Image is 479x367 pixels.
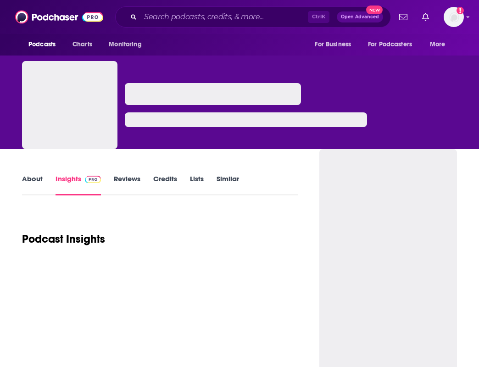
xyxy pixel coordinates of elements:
[109,38,141,51] span: Monitoring
[368,38,412,51] span: For Podcasters
[308,11,329,23] span: Ctrl K
[444,7,464,27] button: Show profile menu
[85,176,101,183] img: Podchaser Pro
[72,38,92,51] span: Charts
[444,7,464,27] img: User Profile
[430,38,446,51] span: More
[28,38,56,51] span: Podcasts
[337,11,383,22] button: Open AdvancedNew
[308,36,362,53] button: open menu
[362,36,425,53] button: open menu
[423,36,457,53] button: open menu
[395,9,411,25] a: Show notifications dropdown
[444,7,464,27] span: Logged in as mresewehr
[217,174,239,195] a: Similar
[366,6,383,14] span: New
[22,232,105,246] h1: Podcast Insights
[102,36,153,53] button: open menu
[315,38,351,51] span: For Business
[67,36,98,53] a: Charts
[22,36,67,53] button: open menu
[15,8,103,26] img: Podchaser - Follow, Share and Rate Podcasts
[153,174,177,195] a: Credits
[341,15,379,19] span: Open Advanced
[140,10,308,24] input: Search podcasts, credits, & more...
[190,174,204,195] a: Lists
[115,6,391,28] div: Search podcasts, credits, & more...
[114,174,140,195] a: Reviews
[22,174,43,195] a: About
[418,9,433,25] a: Show notifications dropdown
[457,7,464,14] svg: Add a profile image
[56,174,101,195] a: InsightsPodchaser Pro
